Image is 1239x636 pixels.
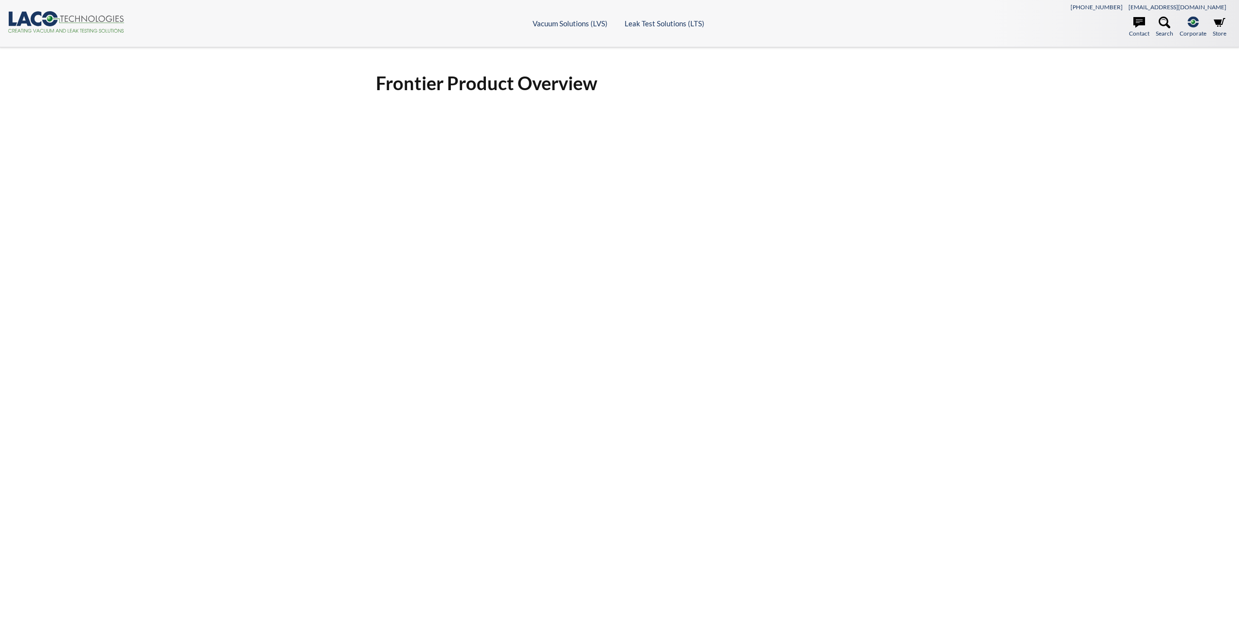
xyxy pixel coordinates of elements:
[1128,3,1226,11] a: [EMAIL_ADDRESS][DOMAIN_NAME]
[376,71,864,95] h1: Frontier Product Overview
[1213,17,1226,38] a: Store
[1156,17,1173,38] a: Search
[1180,29,1206,38] span: Corporate
[1129,17,1149,38] a: Contact
[625,19,704,28] a: Leak Test Solutions (LTS)
[533,19,608,28] a: Vacuum Solutions (LVS)
[1071,3,1123,11] a: [PHONE_NUMBER]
